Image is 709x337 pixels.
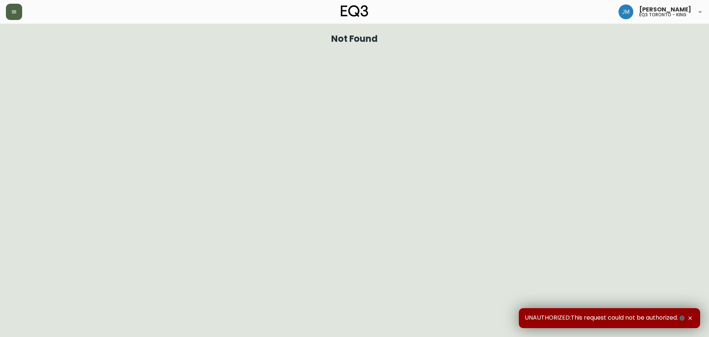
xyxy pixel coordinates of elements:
[341,5,368,17] img: logo
[639,13,686,17] h5: eq3 toronto - king
[619,4,633,19] img: b88646003a19a9f750de19192e969c24
[331,36,378,42] h1: Not Found
[525,314,686,322] span: UNAUTHORIZED:This request could not be authorized.
[639,7,691,13] span: [PERSON_NAME]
